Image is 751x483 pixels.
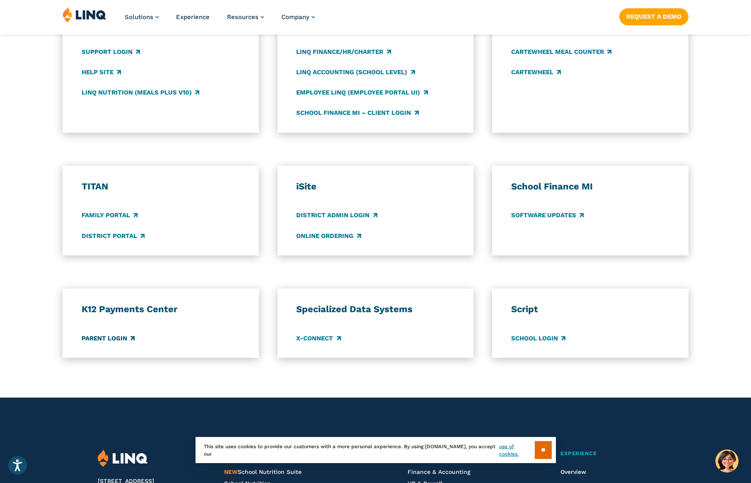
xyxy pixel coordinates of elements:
[63,7,106,22] img: LINQ | K‑12 Software
[227,13,258,21] span: Resources
[82,334,135,343] a: Parent Login
[82,68,121,77] a: Help Site
[511,47,611,56] a: CARTEWHEEL Meal Counter
[227,13,264,21] a: Resources
[125,7,315,34] nav: Primary Navigation
[176,13,210,21] a: Experience
[82,181,240,192] h3: TITAN
[511,211,584,220] a: Software Updates
[296,211,377,220] a: District Admin Login
[296,68,415,77] a: LINQ Accounting (school level)
[619,7,688,25] nav: Button Navigation
[296,303,454,315] h3: Specialized Data Systems
[296,108,418,117] a: School Finance MI – Client Login
[196,437,556,463] div: This site uses cookies to provide our customers with a more personal experience. By using [DOMAIN...
[82,231,145,240] a: District Portal
[98,449,148,467] img: LINQ | K‑12 Software
[619,8,688,25] a: Request a Demo
[82,211,138,220] a: Family Portal
[511,334,565,343] a: School Login
[125,13,153,21] span: Solutions
[296,231,361,240] a: Online Ordering
[281,13,315,21] a: Company
[296,334,340,343] a: X-Connect
[715,449,739,473] button: Hello, have a question? Let’s chat.
[499,443,534,458] a: use of cookies.
[296,88,427,97] a: Employee LINQ (Employee Portal UI)
[82,88,199,97] a: LINQ Nutrition (Meals Plus v10)
[560,449,653,458] a: Experience
[296,181,454,192] h3: iSite
[281,13,309,21] span: Company
[82,303,240,315] h3: K12 Payments Center
[511,181,669,192] h3: School Finance MI
[82,47,140,56] a: Support Login
[296,47,391,56] a: LINQ Finance/HR/Charter
[125,13,159,21] a: Solutions
[511,68,561,77] a: CARTEWHEEL
[511,303,669,315] h3: Script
